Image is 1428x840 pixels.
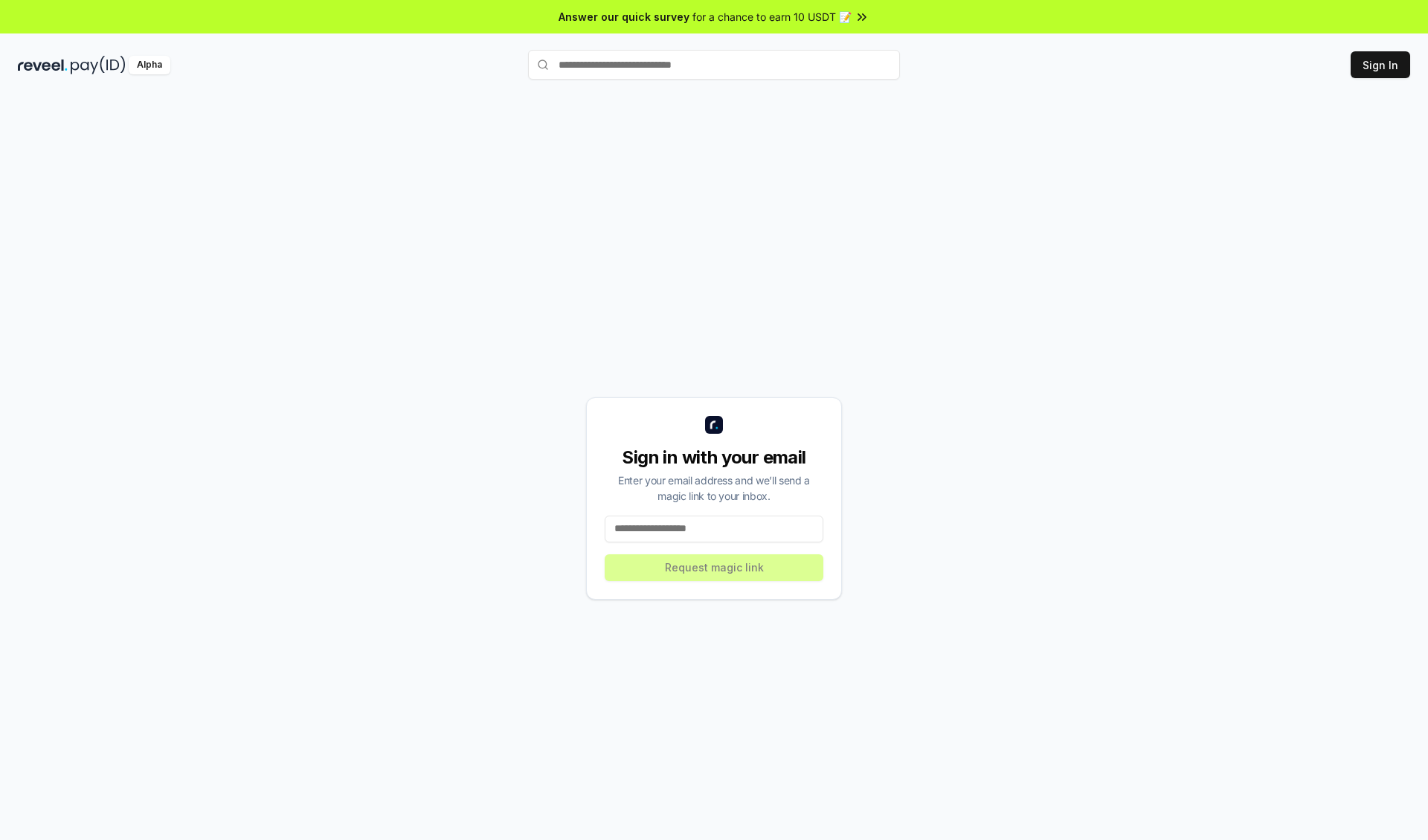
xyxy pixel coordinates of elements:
div: Alpha [129,56,170,74]
span: for a chance to earn 10 USDT 📝 [692,9,852,25]
img: reveel_dark [18,56,68,74]
span: Answer our quick survey [559,9,689,25]
img: pay_id [71,56,126,74]
img: logo_small [705,416,723,434]
button: Sign In [1351,51,1410,78]
div: Enter your email address and we’ll send a magic link to your inbox. [605,472,823,504]
div: Sign in with your email [605,446,823,469]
